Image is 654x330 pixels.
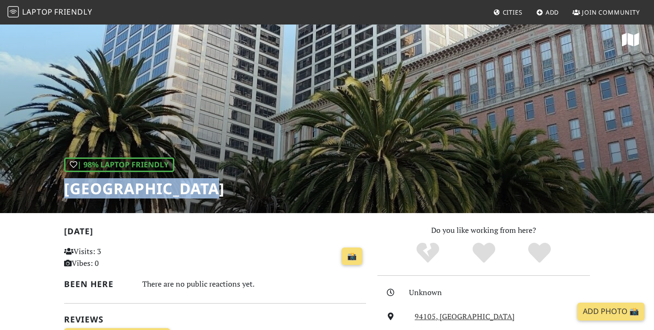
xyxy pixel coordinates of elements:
span: Laptop [22,7,53,17]
h2: Reviews [64,314,366,324]
a: LaptopFriendly LaptopFriendly [8,4,92,21]
div: There are no public reactions yet. [142,277,366,291]
h2: Been here [64,279,131,289]
a: 94105, [GEOGRAPHIC_DATA] [415,311,515,322]
a: Cities [490,4,526,21]
span: Cities [503,8,523,16]
span: Add [546,8,559,16]
div: Yes [456,241,512,265]
div: | 98% Laptop Friendly [64,157,174,173]
p: Do you like working from here? [377,224,590,237]
img: LaptopFriendly [8,6,19,17]
a: 📸 [342,247,362,265]
span: Friendly [54,7,92,17]
h2: [DATE] [64,226,366,240]
span: Join Community [582,8,640,16]
p: Visits: 3 Vibes: 0 [64,246,157,270]
div: No [400,241,456,265]
div: Definitely! [512,241,568,265]
div: Unknown [409,287,596,299]
a: Add [532,4,563,21]
a: Join Community [569,4,644,21]
a: Add Photo 📸 [577,303,645,321]
h1: [GEOGRAPHIC_DATA] [64,180,225,198]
